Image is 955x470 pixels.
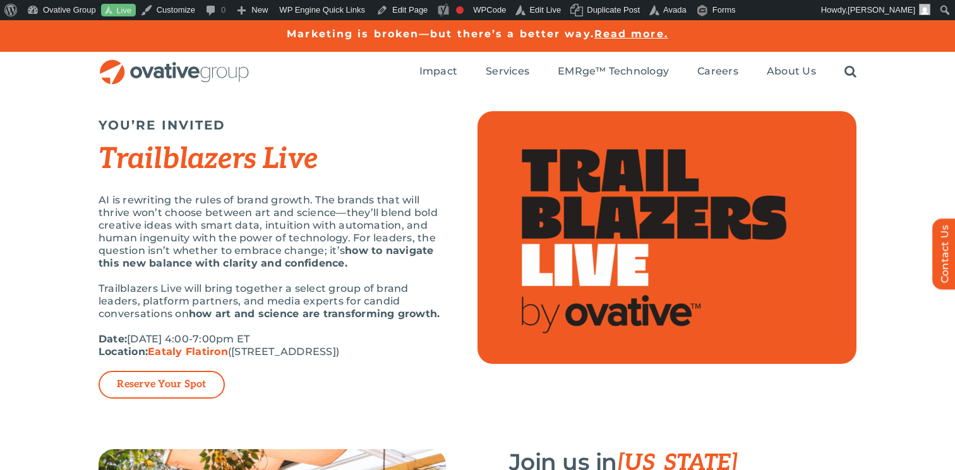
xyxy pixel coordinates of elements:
a: Reserve Your Spot [117,378,206,391]
strong: how art and science are transforming growth. [189,308,440,320]
a: Marketing is broken—but there’s a better way. [287,28,594,40]
span: EMRge™ Technology [558,65,669,78]
span: Careers [697,65,738,78]
a: About Us [767,65,816,79]
strong: Date: [99,333,127,345]
a: Careers [697,65,738,79]
strong: how to navigate this new balance with clarity and confidence. [99,244,434,269]
a: Eataly Flatiron [148,346,228,358]
a: EMRge™ Technology [558,65,669,79]
a: Live [101,4,136,17]
p: Trailblazers Live will bring together a select group of brand leaders, platform partners, and med... [99,282,446,320]
img: Top Image (2) [477,111,856,364]
span: Services [486,65,529,78]
p: AI is rewriting the rules of brand growth. The brands that will thrive won’t choose between art a... [99,194,446,270]
span: About Us [767,65,816,78]
a: Services [486,65,529,79]
a: Read more. [594,28,668,40]
a: Search [844,65,856,79]
span: Impact [419,65,457,78]
a: Impact [419,65,457,79]
nav: Menu [419,52,856,92]
span: [PERSON_NAME] [848,5,915,15]
em: Trailblazers Live [99,142,318,177]
h5: YOU’RE INVITED [99,117,446,133]
a: OG_Full_horizontal_RGB [99,58,250,70]
strong: Location: [99,346,228,358]
p: [DATE] 4:00-7:00pm ET ([STREET_ADDRESS]) [99,333,446,358]
div: Focus keyphrase not set [456,6,464,14]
